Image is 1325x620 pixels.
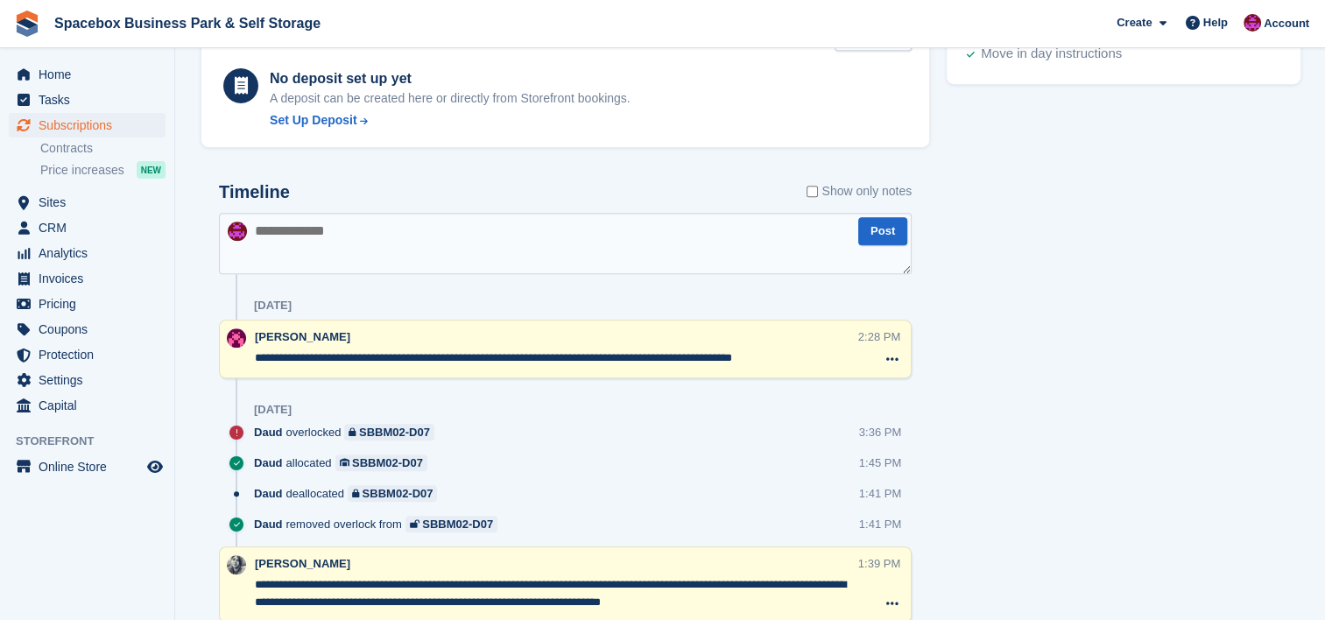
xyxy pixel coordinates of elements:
span: Daud [254,454,283,471]
div: SBBM02-D07 [363,485,433,502]
span: Sites [39,190,144,215]
button: Post [858,217,907,246]
div: 1:45 PM [859,454,901,471]
a: menu [9,292,166,316]
a: menu [9,342,166,367]
h2: Timeline [219,182,290,202]
div: SBBM02-D07 [352,454,423,471]
div: [DATE] [254,299,292,313]
img: stora-icon-8386f47178a22dfd0bd8f6a31ec36ba5ce8667c1dd55bd0f319d3a0aa187defe.svg [14,11,40,37]
span: Daud [254,485,283,502]
span: Price increases [40,162,124,179]
p: A deposit can be created here or directly from Storefront bookings. [270,89,631,108]
a: Set Up Deposit [270,111,631,130]
a: menu [9,454,166,479]
a: menu [9,215,166,240]
span: Analytics [39,241,144,265]
span: CRM [39,215,144,240]
img: Avishka Chauhan [227,328,246,348]
input: Show only notes [807,182,818,201]
div: SBBM02-D07 [422,516,493,532]
a: menu [9,88,166,112]
span: Coupons [39,317,144,342]
img: Shitika Balanath [1244,14,1261,32]
span: Tasks [39,88,144,112]
span: Settings [39,368,144,392]
a: menu [9,317,166,342]
a: menu [9,368,166,392]
div: 1:41 PM [859,516,901,532]
span: Subscriptions [39,113,144,137]
div: SBBM02-D07 [359,424,430,440]
span: Home [39,62,144,87]
div: deallocated [254,485,446,502]
a: menu [9,113,166,137]
span: Storefront [16,433,174,450]
img: Shitika Balanath [228,222,247,241]
a: Spacebox Business Park & Self Storage [47,9,328,38]
a: menu [9,266,166,291]
a: SBBM02-D07 [348,485,437,502]
a: menu [9,62,166,87]
div: allocated [254,454,436,471]
a: SBBM02-D07 [405,516,497,532]
a: SBBM02-D07 [344,424,433,440]
span: Help [1203,14,1228,32]
a: Preview store [144,456,166,477]
div: No deposit set up yet [270,68,631,89]
div: [DATE] [254,403,292,417]
div: 3:36 PM [859,424,901,440]
a: menu [9,241,166,265]
a: menu [9,190,166,215]
span: Account [1264,15,1309,32]
span: Capital [39,393,144,418]
div: 1:41 PM [859,485,901,502]
a: SBBM02-D07 [335,454,427,471]
a: menu [9,393,166,418]
div: NEW [137,161,166,179]
span: Online Store [39,454,144,479]
span: Create [1117,14,1152,32]
div: removed overlock from [254,516,506,532]
div: Move in day instructions [981,44,1122,65]
div: 1:39 PM [858,555,900,572]
span: Pricing [39,292,144,316]
a: Price increases NEW [40,160,166,180]
span: Invoices [39,266,144,291]
span: [PERSON_NAME] [255,557,350,570]
span: Protection [39,342,144,367]
div: overlocked [254,424,443,440]
div: 2:28 PM [858,328,900,345]
span: [PERSON_NAME] [255,330,350,343]
span: Daud [254,516,283,532]
a: Contracts [40,140,166,157]
div: Set Up Deposit [270,111,357,130]
span: Daud [254,424,283,440]
img: SUDIPTA VIRMANI [227,555,246,574]
label: Show only notes [807,182,912,201]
